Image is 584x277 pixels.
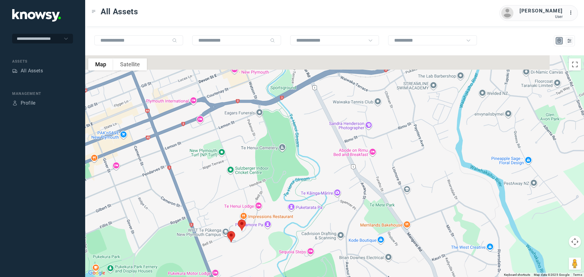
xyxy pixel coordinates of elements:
[101,6,138,17] span: All Assets
[569,10,575,15] tspan: ...
[21,67,43,74] div: All Assets
[21,99,36,107] div: Profile
[569,58,581,71] button: Toggle fullscreen view
[569,258,581,270] button: Drag Pegman onto the map to open Street View
[12,59,73,64] div: Assets
[520,15,563,19] div: User
[12,67,43,74] a: AssetsAll Assets
[567,38,572,43] div: List
[87,269,107,277] a: Open this area in Google Maps (opens a new window)
[92,9,96,14] div: Toggle Menu
[12,99,36,107] a: ProfileProfile
[88,58,113,71] button: Show street map
[569,236,581,248] button: Map camera controls
[557,38,562,43] div: Map
[12,9,61,22] img: Application Logo
[12,68,18,74] div: Assets
[113,58,147,71] button: Show satellite imagery
[270,38,275,43] div: Search
[520,7,563,15] div: [PERSON_NAME]
[501,7,513,19] img: avatar.png
[534,273,569,276] span: Map data ©2025 Google
[573,273,582,276] a: Terms (opens in new tab)
[12,91,73,96] div: Management
[569,9,576,17] div: :
[87,269,107,277] img: Google
[172,38,177,43] div: Search
[12,100,18,106] div: Profile
[569,9,576,16] div: :
[504,273,530,277] button: Keyboard shortcuts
